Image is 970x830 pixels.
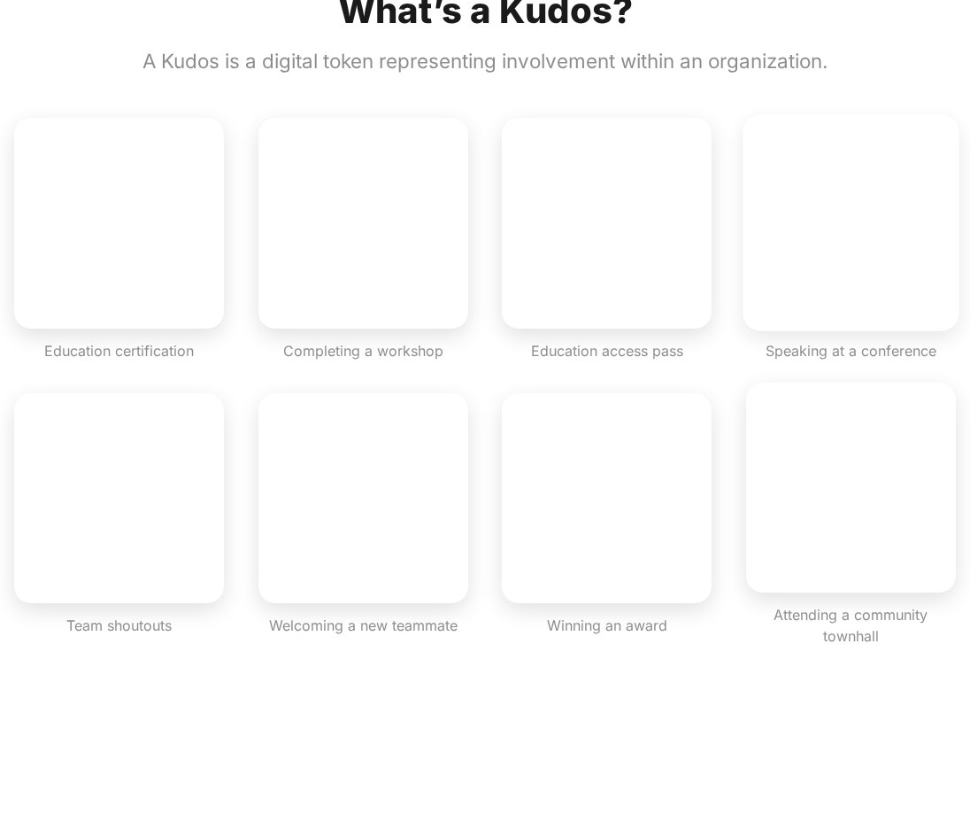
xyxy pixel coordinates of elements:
[746,604,956,647] div: Attending a community townhall
[502,340,712,361] div: Education access pass
[14,615,224,636] div: Team shoutouts
[258,340,468,361] div: Completing a workshop
[14,340,224,361] div: Education certification
[502,615,712,636] div: Winning an award
[258,615,468,636] div: Welcoming a new teammate
[142,46,828,76] div: A Kudos is a digital token representing involvement within an organization.
[746,340,956,361] div: Speaking at a conference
